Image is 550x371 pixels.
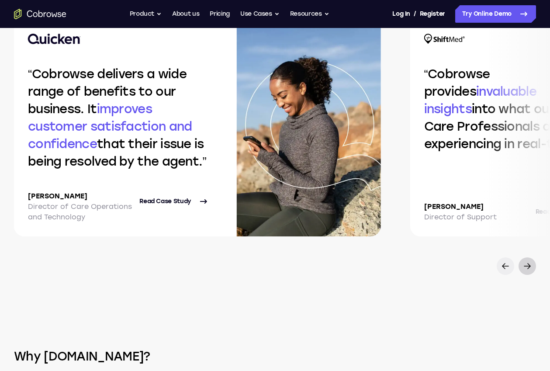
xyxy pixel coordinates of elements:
a: Pricing [210,5,230,23]
p: [PERSON_NAME] [28,191,136,201]
p: Director of Support [424,212,497,222]
p: [PERSON_NAME] [424,201,497,212]
span: / [414,9,416,19]
img: Shiftmed logo [424,34,465,44]
button: Product [130,5,162,23]
a: Register [420,5,445,23]
a: About us [172,5,199,23]
img: Quicken logo [28,34,81,44]
a: Try Online Demo [455,5,536,23]
span: invaluable insights [424,84,536,116]
img: Case study [237,18,381,236]
q: Cobrowse delivers a wide range of benefits to our business. It that their issue is being resolved... [28,66,206,169]
span: improves customer satisfaction and confidence [28,101,192,151]
a: Log In [392,5,410,23]
a: Go to the home page [14,9,66,19]
button: Use Cases [240,5,280,23]
p: Director of Care Operations and Technology [28,201,136,222]
button: Resources [290,5,329,23]
a: Read Case Study [139,191,209,212]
